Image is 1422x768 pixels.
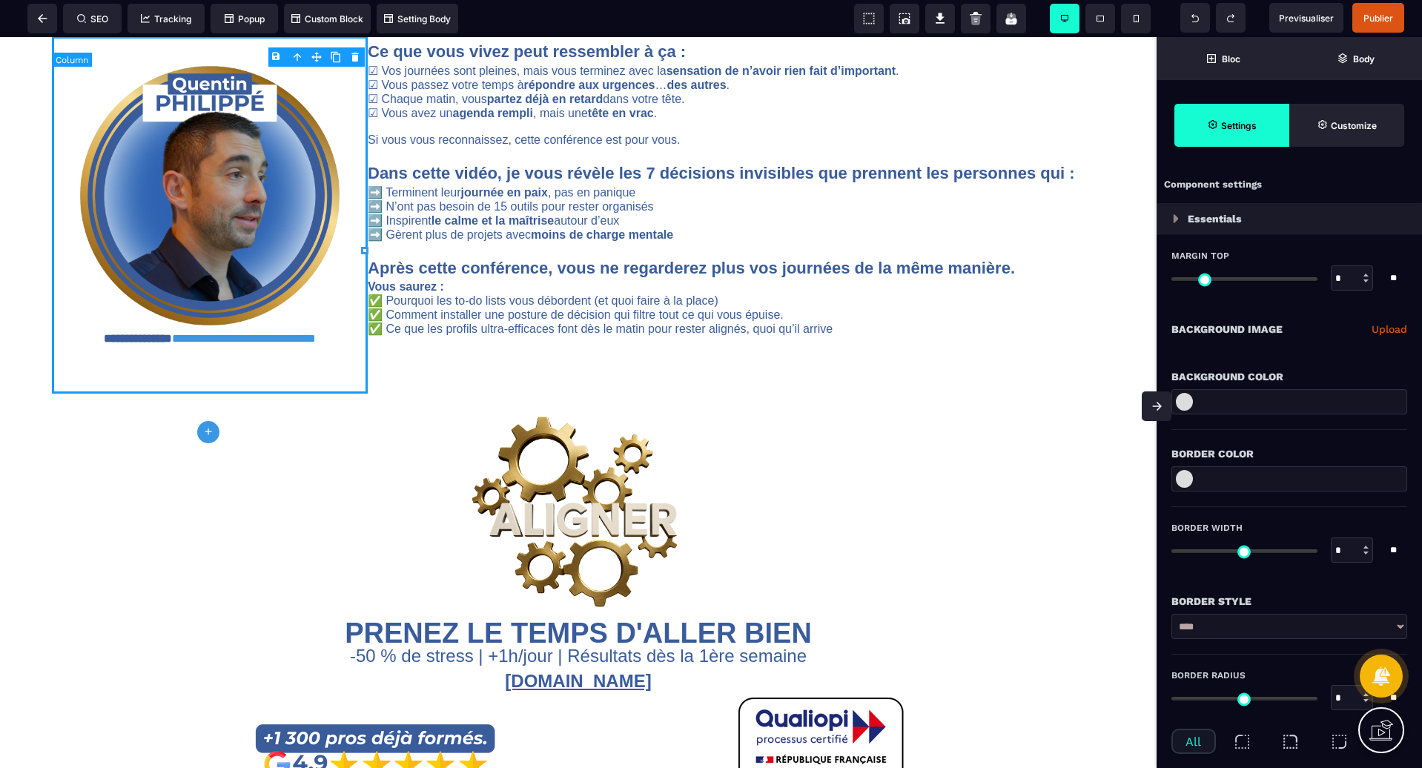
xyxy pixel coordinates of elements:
[1221,120,1257,131] strong: Settings
[505,634,651,654] a: [DOMAIN_NAME]
[1171,320,1283,338] p: Background Image
[1269,3,1343,33] span: Preview
[531,191,673,204] b: moins de charge mentale
[1171,445,1407,463] div: Border Color
[1173,214,1179,223] img: loading
[467,357,689,579] img: 9937b7f24828c2070b256085ffe3135e_Aligner-_2025-_logo_00.png
[80,29,340,288] img: a6c6f29022ce4128abca3c13b17b08a6_2025-_QP-_Photo_de_profile_03.png
[461,149,548,162] b: journée en paix
[588,70,654,82] b: tête en vrac
[1171,368,1407,385] div: Background Color
[368,243,444,256] b: Vous saurez :
[1174,104,1289,147] span: Settings
[890,4,919,33] span: Screenshot
[667,27,896,40] b: sensation de n’avoir rien fait d’important
[1331,120,1377,131] strong: Customize
[1330,732,1349,751] img: bottom-right-radius.9d9d0345.svg
[368,239,1105,302] text: ✅ Pourquoi les to-do lists vous débordent (et quoi faire à la place) ✅ Comment installer une post...
[384,13,451,24] span: Setting Body
[667,42,727,54] b: des autres
[1281,732,1300,751] img: top-right-radius.9e58d49b.svg
[1289,37,1422,80] span: Open Layer Manager
[225,13,265,24] span: Popup
[1289,104,1404,147] span: Open Style Manager
[1171,250,1229,262] span: Margin Top
[368,208,1105,239] h2: Après cette conférence, vous ne regarderez plus vos journées de la même manière.
[52,582,1105,610] h1: PRENEZ LE TEMPS D'ALLER BIEN
[77,13,108,24] span: SEO
[1279,13,1334,24] span: Previsualiser
[453,70,533,82] b: agenda rempli
[1171,592,1407,610] div: Border Style
[1222,53,1240,64] strong: Bloc
[1188,210,1242,228] p: Essentials
[1157,171,1422,199] div: Component settings
[1157,37,1289,80] span: Open Blocks
[431,177,554,190] b: le calme et la maîtrise
[487,56,603,68] b: partez déjà en retard
[524,42,655,54] b: répondre aux urgences
[1372,320,1407,338] a: Upload
[1363,13,1393,24] span: Publier
[368,113,1105,145] h2: Dans cette vidéo, je vous révèle les 7 décisions invisibles que prennent les personnes qui :
[368,23,1105,113] text: ☑ Vos journées sont pleines, mais vous terminez avec la . ☑ Vous passez votre temps à … . ☑ Chaqu...
[141,13,191,24] span: Tracking
[1353,53,1375,64] strong: Body
[1233,732,1251,751] img: top-left-radius.822a4e29.svg
[1171,669,1246,681] span: Border Radius
[854,4,884,33] span: View components
[52,610,1105,628] h2: -50 % de stress | +1h/jour | Résultats dès la 1ère semaine
[1171,522,1243,534] span: Border Width
[291,13,363,24] span: Custom Block
[368,145,1105,208] text: ➡️ Terminent leur , pas en panique ➡️ N’ont pas besoin de 15 outils pour rester organisés ➡️ Insp...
